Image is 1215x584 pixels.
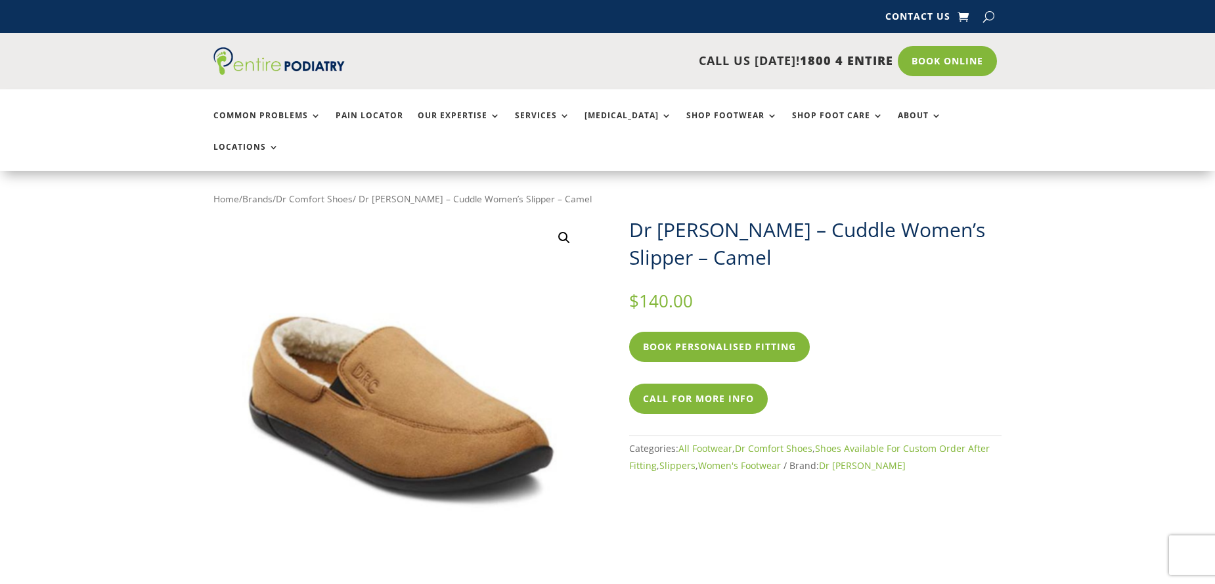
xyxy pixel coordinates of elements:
[213,64,345,78] a: Entire Podiatry
[213,191,1002,208] nav: Breadcrumb
[789,459,906,472] span: Brand:
[629,289,693,313] bdi: 140.00
[336,111,403,139] a: Pain Locator
[242,192,273,205] a: Brands
[629,216,1002,271] h1: Dr [PERSON_NAME] – Cuddle Women’s Slipper – Camel
[213,143,279,171] a: Locations
[735,442,812,455] a: Dr Comfort Shoes
[276,192,353,205] a: Dr Comfort Shoes
[898,46,997,76] a: Book Online
[552,226,576,250] a: View full-screen image gallery
[819,459,906,472] a: Dr [PERSON_NAME]
[686,111,778,139] a: Shop Footwear
[629,442,990,472] a: Shoes Available For Custom Order After Fitting
[678,442,732,455] a: All Footwear
[515,111,570,139] a: Services
[629,289,639,313] span: $
[629,332,810,362] a: Book Personalised Fitting
[629,442,990,472] span: Categories: , , , ,
[800,53,893,68] span: 1800 4 ENTIRE
[898,111,942,139] a: About
[418,111,500,139] a: Our Expertise
[213,192,239,205] a: Home
[629,384,768,414] a: Call For More Info
[585,111,672,139] a: [MEDICAL_DATA]
[213,111,321,139] a: Common Problems
[659,459,696,472] a: Slippers
[885,12,950,26] a: Contact Us
[213,47,345,75] img: logo (1)
[395,53,893,70] p: CALL US [DATE]!
[698,459,781,472] a: Women's Footwear
[792,111,883,139] a: Shop Foot Care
